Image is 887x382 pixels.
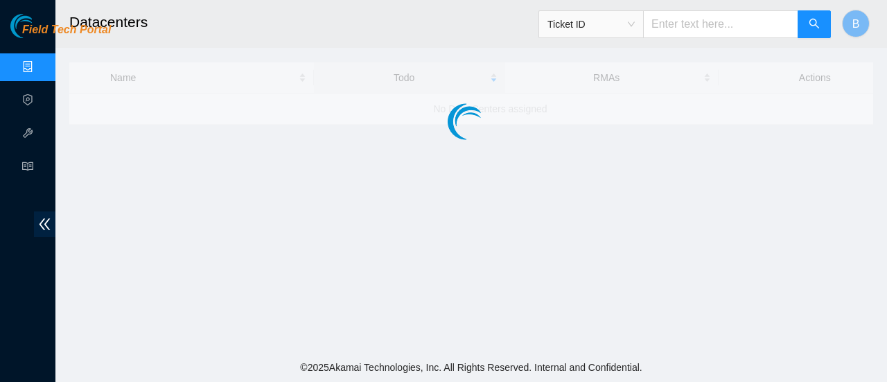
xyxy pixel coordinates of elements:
[10,25,111,43] a: Akamai TechnologiesField Tech Portal
[22,155,33,182] span: read
[34,211,55,237] span: double-left
[10,14,70,38] img: Akamai Technologies
[547,14,635,35] span: Ticket ID
[22,24,111,37] span: Field Tech Portal
[798,10,831,38] button: search
[643,10,798,38] input: Enter text here...
[852,15,860,33] span: B
[809,18,820,31] span: search
[55,353,887,382] footer: © 2025 Akamai Technologies, Inc. All Rights Reserved. Internal and Confidential.
[842,10,870,37] button: B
